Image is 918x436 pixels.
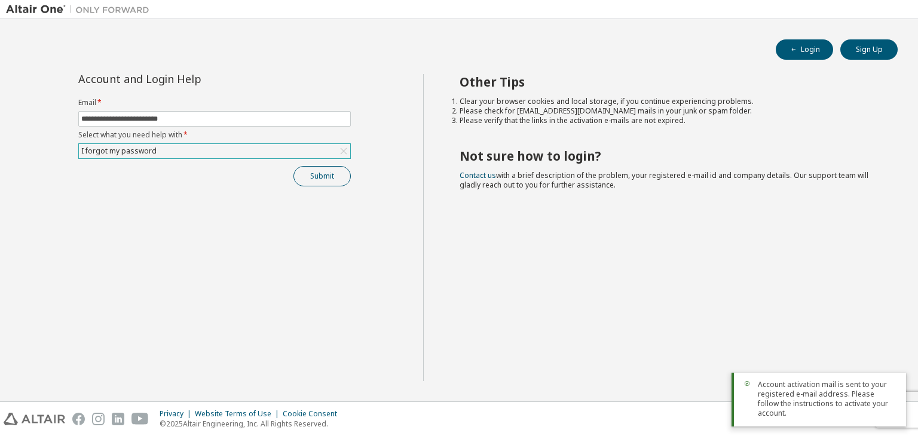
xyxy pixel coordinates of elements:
[72,413,85,425] img: facebook.svg
[79,145,158,158] div: I forgot my password
[283,409,344,419] div: Cookie Consent
[195,409,283,419] div: Website Terms of Use
[6,4,155,16] img: Altair One
[460,97,877,106] li: Clear your browser cookies and local storage, if you continue experiencing problems.
[4,413,65,425] img: altair_logo.svg
[160,409,195,419] div: Privacy
[112,413,124,425] img: linkedin.svg
[460,148,877,164] h2: Not sure how to login?
[460,74,877,90] h2: Other Tips
[160,419,344,429] p: © 2025 Altair Engineering, Inc. All Rights Reserved.
[840,39,898,60] button: Sign Up
[460,170,868,190] span: with a brief description of the problem, your registered e-mail id and company details. Our suppo...
[776,39,833,60] button: Login
[92,413,105,425] img: instagram.svg
[293,166,351,186] button: Submit
[131,413,149,425] img: youtube.svg
[78,74,296,84] div: Account and Login Help
[460,170,496,180] a: Contact us
[460,106,877,116] li: Please check for [EMAIL_ADDRESS][DOMAIN_NAME] mails in your junk or spam folder.
[78,98,351,108] label: Email
[78,130,351,140] label: Select what you need help with
[79,144,350,158] div: I forgot my password
[758,380,896,418] span: Account activation mail is sent to your registered e-mail address. Please follow the instructions...
[460,116,877,125] li: Please verify that the links in the activation e-mails are not expired.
